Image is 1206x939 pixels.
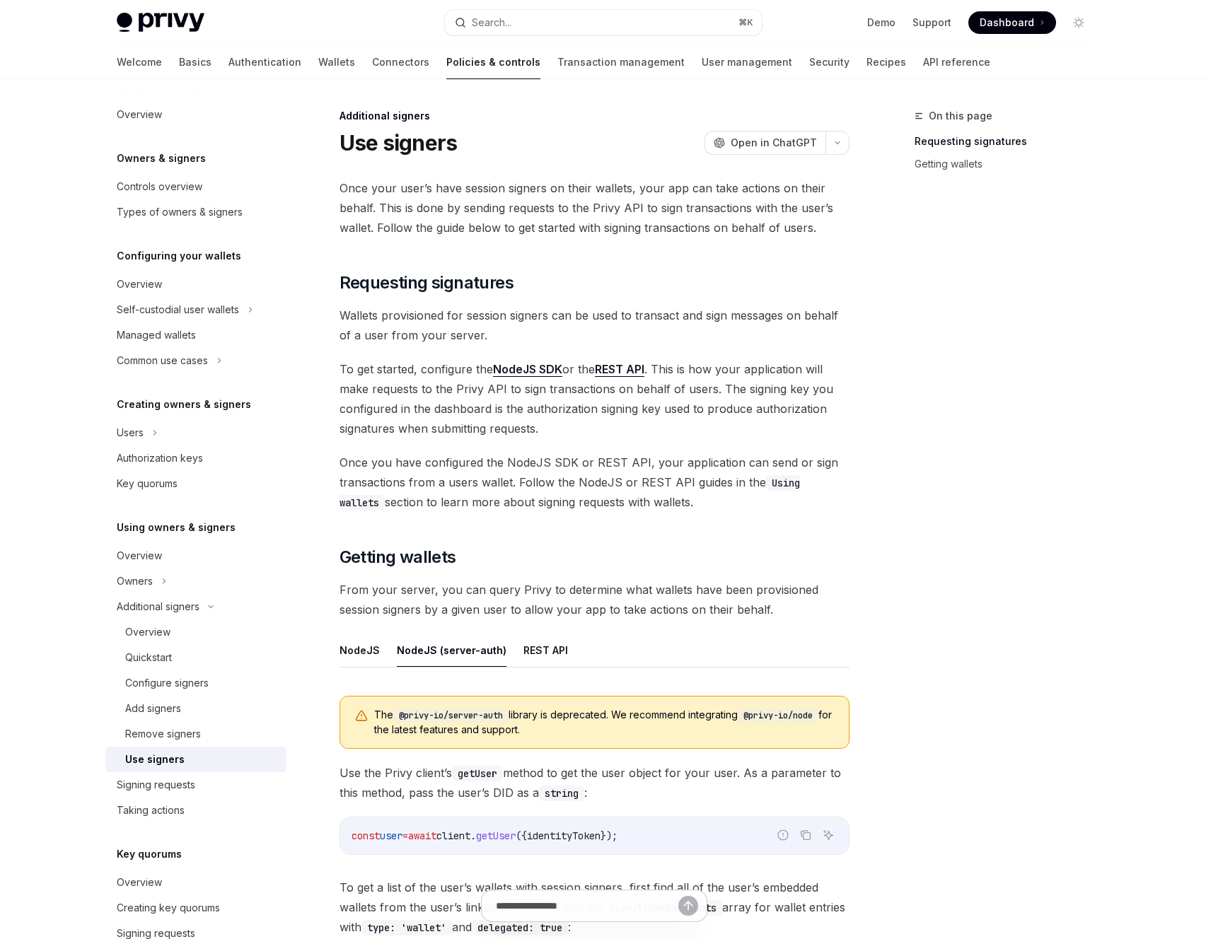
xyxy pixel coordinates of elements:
a: Quickstart [105,645,286,670]
a: Authorization keys [105,445,286,471]
div: Quickstart [125,649,172,666]
div: Self-custodial user wallets [117,301,239,318]
a: Support [912,16,951,30]
div: Search... [472,14,511,31]
a: Dashboard [968,11,1056,34]
a: Taking actions [105,798,286,823]
div: Types of owners & signers [117,204,243,221]
code: @privy-io/node [738,708,818,723]
span: . [470,829,476,842]
a: Welcome [117,45,162,79]
button: REST API [523,634,568,667]
a: Types of owners & signers [105,199,286,225]
a: Overview [105,870,286,895]
div: Overview [117,276,162,293]
span: identityToken [527,829,601,842]
a: Recipes [866,45,906,79]
span: client [436,829,470,842]
div: Taking actions [117,802,185,819]
div: Controls overview [117,178,202,195]
div: Users [117,424,144,441]
div: Overview [117,874,162,891]
code: @privy-io/server-auth [393,708,509,723]
button: Open in ChatGPT [705,131,825,155]
span: The library is deprecated. We recommend integrating for the latest features and support. [374,708,835,737]
h5: Configuring your wallets [117,247,241,264]
h5: Creating owners & signers [117,396,251,413]
a: Overview [105,543,286,568]
h5: Owners & signers [117,150,206,167]
div: Authorization keys [117,450,203,467]
span: Getting wallets [340,546,456,568]
div: Managed wallets [117,327,196,344]
a: REST API [595,362,644,377]
a: Connectors [372,45,429,79]
span: Wallets provisioned for session signers can be used to transact and sign messages on behalf of a ... [340,305,850,345]
button: Toggle dark mode [1067,11,1090,34]
div: Signing requests [117,776,195,793]
a: Authentication [228,45,301,79]
img: light logo [117,13,204,33]
span: To get a list of the user’s wallets with session signers, first find all of the user’s embedded w... [340,877,850,937]
span: Once your user’s have session signers on their wallets, your app can take actions on their behalf... [340,178,850,238]
button: Self-custodial user wallets [105,297,286,322]
a: Configure signers [105,670,286,696]
span: On this page [929,107,992,124]
span: const [352,829,380,842]
div: Overview [117,547,162,564]
input: Ask a question... [496,890,678,921]
div: Remove signers [125,725,201,742]
a: Getting wallets [915,153,1101,175]
button: Ask AI [819,826,837,844]
span: Dashboard [980,16,1034,30]
button: Users [105,420,286,445]
a: Requesting signatures [915,130,1101,153]
a: Overview [105,619,286,645]
a: Remove signers [105,721,286,747]
div: Creating key quorums [117,899,220,916]
button: Owners [105,568,286,594]
button: NodeJS (server-auth) [397,634,506,667]
div: Overview [125,624,170,641]
button: Copy the contents from the code block [796,826,815,844]
div: Add signers [125,700,181,717]
button: Send message [678,896,698,916]
a: Controls overview [105,174,286,199]
a: Security [809,45,850,79]
a: Signing requests [105,772,286,798]
svg: Warning [354,709,369,723]
div: Additional signers [340,109,850,123]
div: Overview [117,106,162,123]
a: Transaction management [557,45,685,79]
span: From your server, you can query Privy to determine what wallets have been provisioned session sig... [340,580,850,619]
div: Use signers [125,751,185,768]
a: Managed wallets [105,322,286,348]
code: string [539,786,584,801]
a: User management [702,45,792,79]
span: await [408,829,436,842]
span: }); [601,829,618,842]
a: API reference [923,45,990,79]
h1: Use signers [340,130,458,156]
span: getUser [476,829,516,842]
button: NodeJS [340,634,380,667]
span: ⌘ K [738,17,753,28]
div: Owners [117,573,153,590]
a: Overview [105,272,286,297]
div: Common use cases [117,352,208,369]
div: Configure signers [125,675,209,692]
span: ({ [516,829,527,842]
a: Key quorums [105,471,286,496]
a: Add signers [105,696,286,721]
a: Policies & controls [446,45,540,79]
span: = [402,829,408,842]
div: Additional signers [117,598,199,615]
a: Creating key quorums [105,895,286,921]
button: Search...⌘K [445,10,762,35]
code: getUser [452,766,503,781]
button: Report incorrect code [774,826,792,844]
a: Use signers [105,747,286,772]
a: Wallets [318,45,355,79]
button: Common use cases [105,348,286,373]
div: Key quorums [117,475,178,492]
